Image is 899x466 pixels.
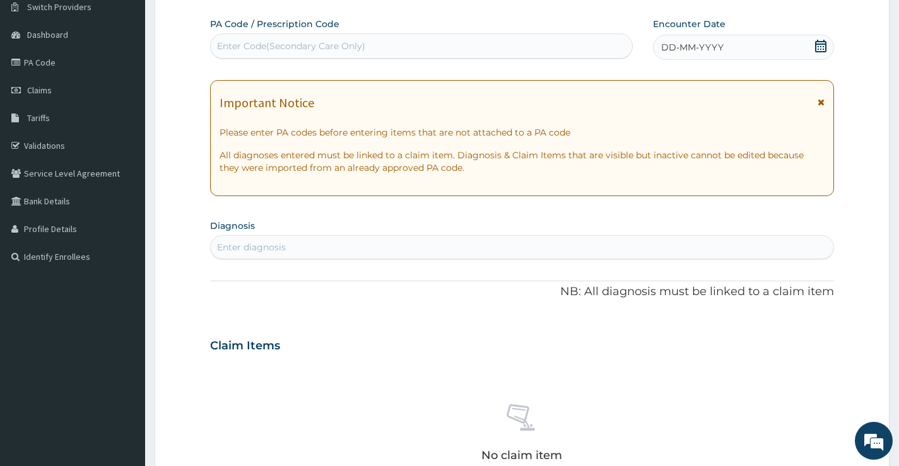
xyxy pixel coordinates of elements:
[66,71,212,87] div: Chat with us now
[220,149,825,174] p: All diagnoses entered must be linked to a claim item. Diagnosis & Claim Items that are visible bu...
[207,6,237,37] div: Minimize live chat window
[217,40,365,52] div: Enter Code(Secondary Care Only)
[653,18,726,30] label: Encounter Date
[210,18,339,30] label: PA Code / Prescription Code
[220,126,825,139] p: Please enter PA codes before entering items that are not attached to a PA code
[73,148,174,275] span: We're online!
[6,322,240,366] textarea: Type your message and hit 'Enter'
[217,241,286,253] div: Enter diagnosis
[210,339,280,353] h3: Claim Items
[210,219,255,232] label: Diagnosis
[210,284,834,300] p: NB: All diagnosis must be linked to a claim item
[220,96,314,110] h1: Important Notice
[27,29,68,40] span: Dashboard
[23,63,51,95] img: d_794563401_company_1708531726252_794563401
[27,1,91,13] span: Switch Providers
[27,84,52,96] span: Claims
[27,112,50,124] span: Tariffs
[661,41,724,54] span: DD-MM-YYYY
[481,449,562,462] p: No claim item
